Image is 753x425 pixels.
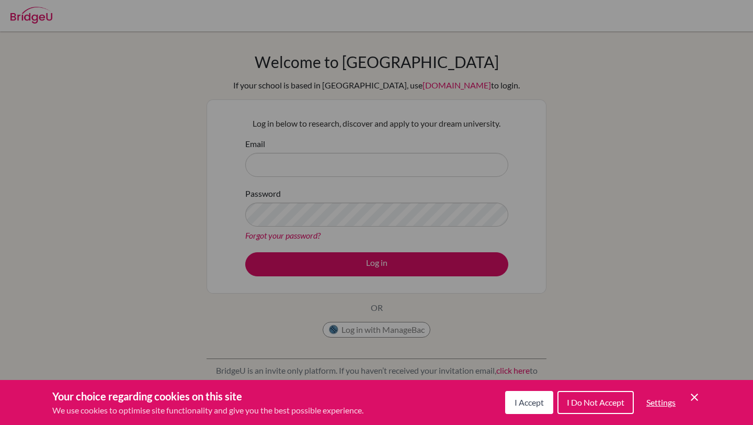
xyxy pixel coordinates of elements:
span: Settings [646,397,676,407]
button: I Accept [505,391,553,414]
button: I Do Not Accept [557,391,634,414]
p: We use cookies to optimise site functionality and give you the best possible experience. [52,404,363,417]
button: Settings [638,392,684,413]
h3: Your choice regarding cookies on this site [52,388,363,404]
span: I Accept [515,397,544,407]
button: Save and close [688,391,701,404]
span: I Do Not Accept [567,397,624,407]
